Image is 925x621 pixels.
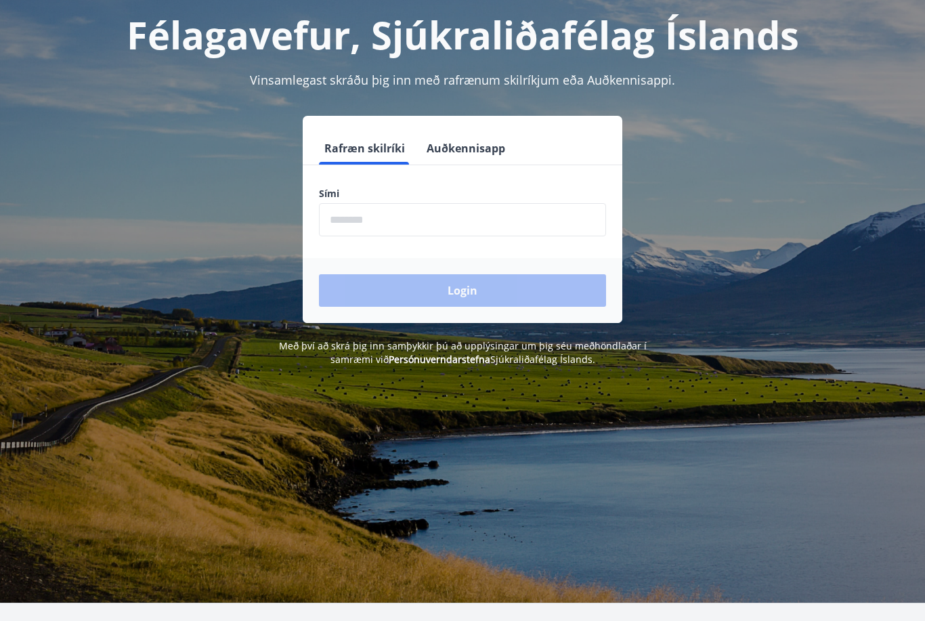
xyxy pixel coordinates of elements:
a: Persónuverndarstefna [389,353,490,366]
h1: Félagavefur, Sjúkraliðafélag Íslands [16,9,909,60]
label: Sími [319,187,606,200]
span: Með því að skrá þig inn samþykkir þú að upplýsingar um þig séu meðhöndlaðar í samræmi við Sjúkral... [279,339,647,366]
button: Auðkennisapp [421,132,511,165]
button: Rafræn skilríki [319,132,410,165]
span: Vinsamlegast skráðu þig inn með rafrænum skilríkjum eða Auðkennisappi. [250,72,675,88]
